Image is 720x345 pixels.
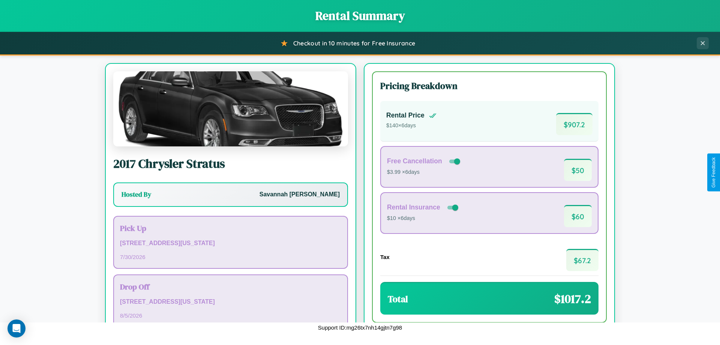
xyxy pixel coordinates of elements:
[120,281,341,292] h3: Drop Off
[121,190,151,199] h3: Hosted By
[120,310,341,321] p: 8 / 5 / 2026
[387,214,460,223] p: $10 × 6 days
[386,121,436,131] p: $ 140 × 6 days
[556,113,592,135] span: $ 907.2
[259,189,340,200] p: Savannah [PERSON_NAME]
[554,291,591,307] span: $ 1017.2
[120,223,341,234] h3: Pick Up
[293,39,415,47] span: Checkout in 10 minutes for Free Insurance
[387,157,442,165] h4: Free Cancellation
[120,297,341,307] p: [STREET_ADDRESS][US_STATE]
[386,111,424,119] h4: Rental Price
[711,157,716,188] div: Give Feedback
[388,293,408,305] h3: Total
[380,254,390,260] h4: Tax
[7,319,25,337] div: Open Intercom Messenger
[120,252,341,262] p: 7 / 30 / 2026
[113,155,348,172] h2: 2017 Chrysler Stratus
[7,8,712,24] h1: Rental Summary
[113,71,348,146] img: Chrysler Stratus
[120,238,341,249] p: [STREET_ADDRESS][US_STATE]
[380,80,598,92] h3: Pricing Breakdown
[566,249,598,271] span: $ 67.2
[564,159,592,181] span: $ 50
[387,167,462,177] p: $3.99 × 6 days
[387,203,440,211] h4: Rental Insurance
[564,205,592,227] span: $ 60
[318,322,402,333] p: Support ID: mg26tx7nh14gjtn7g98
